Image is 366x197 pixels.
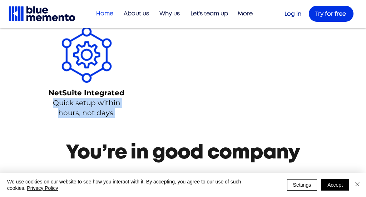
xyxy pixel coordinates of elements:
button: Accept [321,179,349,191]
span: NetSuite Integrated [49,89,124,97]
a: About us [117,8,153,20]
span: We use cookies on our website to see how you interact with it. By accepting, you agree to our use... [7,178,276,191]
a: Let's team up [183,8,232,20]
p: Home [93,8,117,20]
a: Home [90,8,117,20]
img: network.png [58,26,115,84]
a: Log in [285,11,301,17]
button: Settings [287,179,317,191]
p: Let's team up [187,8,232,20]
button: Close [353,178,362,191]
p: About us [120,8,153,20]
span: Quick setup within hours, not days. [53,98,120,117]
span: Try for free [315,11,346,17]
a: Try for free [309,6,353,22]
p: More [234,8,256,20]
img: Blue Memento black logo [8,5,76,22]
a: Why us [153,8,183,20]
span: You’re in good company [66,143,300,162]
a: Privacy Policy [27,185,58,191]
img: Close [353,180,362,188]
nav: Site [90,8,256,20]
p: Why us [156,8,183,20]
